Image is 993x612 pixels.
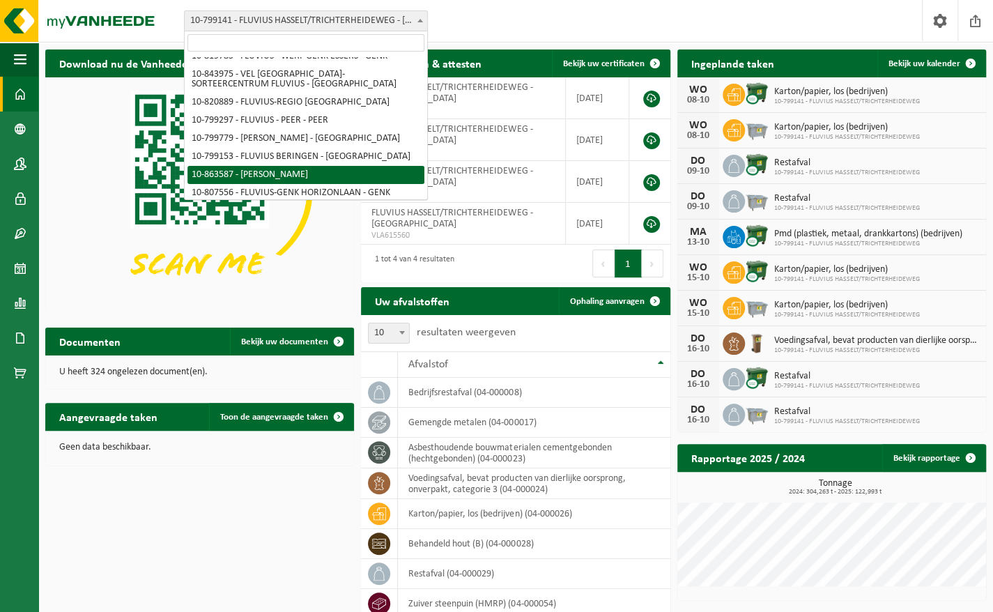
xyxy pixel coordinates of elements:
img: WB-1100-CU [745,259,769,283]
h2: Ingeplande taken [677,49,788,77]
span: 10-799141 - FLUVIUS HASSELT/TRICHTERHEIDEWEG [774,204,920,213]
div: WO [684,84,712,95]
span: 10-799141 - FLUVIUS HASSELT/TRICHTERHEIDEWEG - HASSELT [185,11,427,31]
td: voedingsafval, bevat producten van dierlijke oorsprong, onverpakt, categorie 3 (04-000024) [398,468,670,499]
p: U heeft 324 ongelezen document(en). [59,367,340,377]
li: 10-799297 - FLUVIUS - PEER - PEER [187,112,424,130]
a: Toon de aangevraagde taken [209,403,353,431]
div: DO [684,369,712,380]
img: WB-2500-GAL-GY-04 [745,117,769,141]
div: MA [684,227,712,238]
td: asbesthoudende bouwmaterialen cementgebonden (hechtgebonden) (04-000023) [398,438,670,468]
button: 1 [615,250,642,277]
span: Karton/papier, los (bedrijven) [774,86,920,98]
h2: Certificaten & attesten [361,49,495,77]
div: DO [684,155,712,167]
span: Karton/papier, los (bedrijven) [774,122,920,133]
div: 08-10 [684,95,712,105]
li: 10-799153 - FLUVIUS BERINGEN - [GEOGRAPHIC_DATA] [187,148,424,166]
span: Afvalstof [408,359,448,370]
span: 10-799141 - FLUVIUS HASSELT/TRICHTERHEIDEWEG [774,169,920,177]
li: 10-820889 - FLUVIUS-REGIO [GEOGRAPHIC_DATA] [187,93,424,112]
span: 10 [368,323,410,344]
div: 1 tot 4 van 4 resultaten [368,248,454,279]
span: 10-799141 - FLUVIUS HASSELT/TRICHTERHEIDEWEG [774,275,920,284]
div: 15-10 [684,273,712,283]
li: 10-843975 - VEL [GEOGRAPHIC_DATA]-SORTEERCENTRUM FLUVIUS - [GEOGRAPHIC_DATA] [187,66,424,93]
span: VLA903390 [371,146,555,158]
div: WO [684,262,712,273]
img: WB-2500-GAL-GY-04 [745,188,769,212]
td: [DATE] [566,203,629,245]
h2: Aangevraagde taken [45,403,171,430]
span: 10-799141 - FLUVIUS HASSELT/TRICHTERHEIDEWEG [774,133,920,141]
span: FLUVIUS HASSELT/TRICHTERHEIDEWEG - [GEOGRAPHIC_DATA] [371,124,532,146]
div: DO [684,191,712,202]
span: 10-799141 - FLUVIUS HASSELT/TRICHTERHEIDEWEG [774,240,962,248]
li: 10-799779 - [PERSON_NAME] - [GEOGRAPHIC_DATA] [187,130,424,148]
img: Download de VHEPlus App [45,77,354,309]
h2: Download nu de Vanheede+ app! [45,49,231,77]
p: Geen data beschikbaar. [59,443,340,452]
td: [DATE] [566,119,629,161]
span: VLA703338 [371,188,555,199]
div: WO [684,120,712,131]
div: 16-10 [684,415,712,425]
a: Ophaling aanvragen [559,287,669,315]
div: 09-10 [684,202,712,212]
a: Bekijk rapportage [882,444,985,472]
span: Restafval [774,406,920,418]
span: 10 [369,323,409,343]
span: Toon de aangevraagde taken [220,413,328,422]
a: Bekijk uw kalender [877,49,985,77]
span: 10-799141 - FLUVIUS HASSELT/TRICHTERHEIDEWEG [774,382,920,390]
span: FLUVIUS HASSELT/TRICHTERHEIDEWEG - [GEOGRAPHIC_DATA] [371,82,532,104]
img: WB-2500-GAL-GY-04 [745,295,769,319]
div: DO [684,404,712,415]
span: 10-799141 - FLUVIUS HASSELT/TRICHTERHEIDEWEG [774,98,920,106]
span: FLUVIUS HASSELT/TRICHTERHEIDEWEG - [GEOGRAPHIC_DATA] [371,208,532,229]
span: Karton/papier, los (bedrijven) [774,264,920,275]
button: Previous [592,250,615,277]
div: WO [684,298,712,309]
h2: Rapportage 2025 / 2024 [677,444,819,471]
span: 10-799141 - FLUVIUS HASSELT/TRICHTERHEIDEWEG [774,346,979,355]
img: WB-2500-GAL-GY-04 [745,401,769,425]
span: 2024: 304,263 t - 2025: 122,993 t [684,489,986,496]
img: WB-1100-CU [745,82,769,105]
img: WB-1100-CU [745,153,769,176]
span: VLA903389 [371,105,555,116]
span: Bekijk uw documenten [241,337,328,346]
span: Restafval [774,371,920,382]
td: behandeld hout (B) (04-000028) [398,529,670,559]
span: 10-799141 - FLUVIUS HASSELT/TRICHTERHEIDEWEG - HASSELT [184,10,428,31]
td: gemengde metalen (04-000017) [398,408,670,438]
span: 10-799141 - FLUVIUS HASSELT/TRICHTERHEIDEWEG [774,418,920,426]
td: [DATE] [566,161,629,203]
span: 10-799141 - FLUVIUS HASSELT/TRICHTERHEIDEWEG [774,311,920,319]
img: WB-1100-CU [745,366,769,390]
td: [DATE] [566,77,629,119]
li: 10-807556 - FLUVIUS-GENK HORIZONLAAN - GENK [187,184,424,202]
img: WB-0140-HPE-BN-01 [745,330,769,354]
div: 08-10 [684,131,712,141]
span: VLA615560 [371,230,555,241]
div: 16-10 [684,380,712,390]
span: Restafval [774,193,920,204]
div: 13-10 [684,238,712,247]
span: Bekijk uw certificaten [563,59,645,68]
label: resultaten weergeven [417,327,516,338]
span: Restafval [774,158,920,169]
div: DO [684,333,712,344]
td: karton/papier, los (bedrijven) (04-000026) [398,499,670,529]
div: 09-10 [684,167,712,176]
span: FLUVIUS HASSELT/TRICHTERHEIDEWEG - [GEOGRAPHIC_DATA] [371,166,532,188]
img: WB-1100-CU [745,224,769,247]
h3: Tonnage [684,479,986,496]
span: Ophaling aanvragen [570,297,645,306]
h2: Documenten [45,328,134,355]
span: Pmd (plastiek, metaal, drankkartons) (bedrijven) [774,229,962,240]
div: 16-10 [684,344,712,354]
span: Karton/papier, los (bedrijven) [774,300,920,311]
a: Bekijk uw documenten [230,328,353,355]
